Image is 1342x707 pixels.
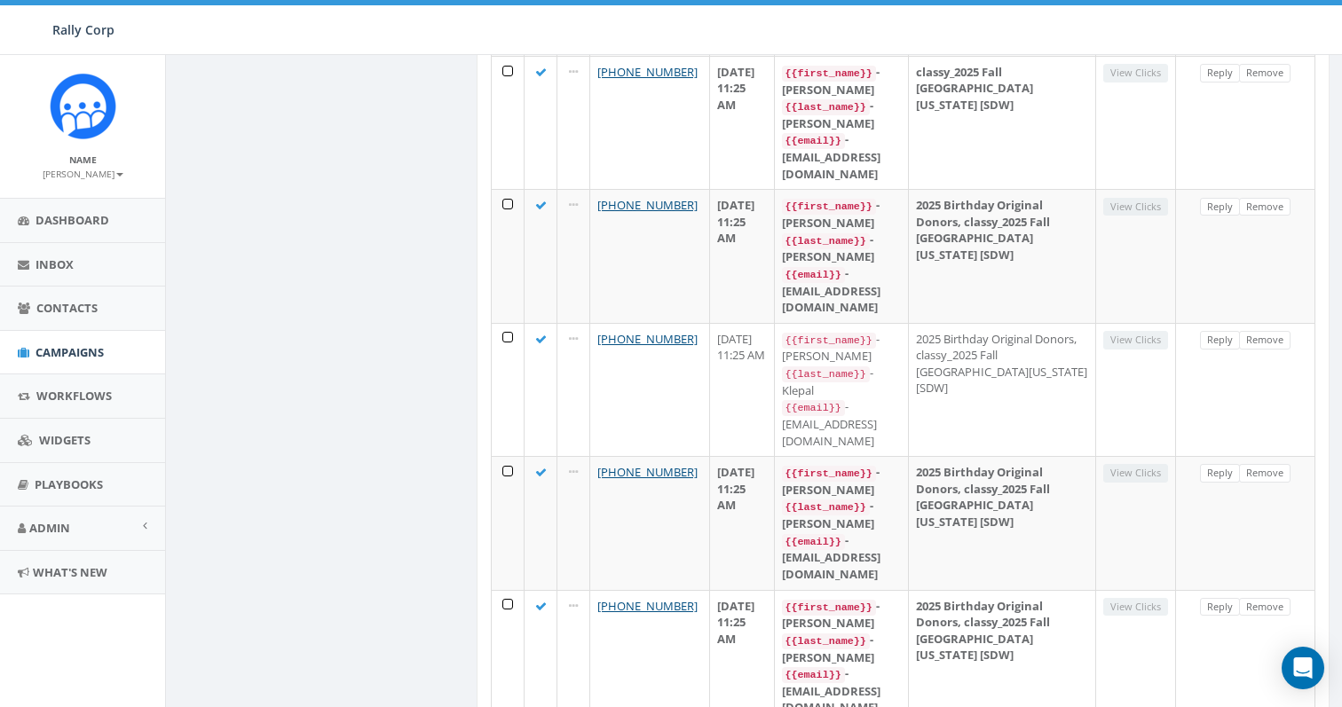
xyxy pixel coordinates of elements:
span: Campaigns [36,344,104,360]
span: Inbox [36,256,74,272]
div: Open Intercom Messenger [1282,647,1324,689]
code: {{last_name}} [782,99,870,115]
code: {{email}} [782,133,845,149]
div: - [PERSON_NAME] [782,632,902,665]
img: Icon_1.png [50,73,116,139]
div: - [EMAIL_ADDRESS][DOMAIN_NAME] [782,398,902,449]
code: {{email}} [782,667,845,683]
span: Playbooks [35,476,103,492]
td: 2025 Birthday Original Donors, classy_2025 Fall [GEOGRAPHIC_DATA][US_STATE] [SDW] [909,323,1095,456]
a: Reply [1200,198,1240,216]
div: - [PERSON_NAME] [782,598,902,632]
td: 2025 Birthday Original Donors, classy_2025 Fall [GEOGRAPHIC_DATA][US_STATE] [SDW] [909,456,1095,589]
small: Name [69,153,97,166]
div: - Klepal [782,365,902,398]
div: - [EMAIL_ADDRESS][DOMAIN_NAME] [782,131,902,182]
td: [DATE] 11:25 AM [710,56,774,189]
code: {{first_name}} [782,333,876,349]
a: Reply [1200,331,1240,350]
a: [PHONE_NUMBER] [597,197,698,213]
span: Admin [29,520,70,536]
a: [PHONE_NUMBER] [597,64,698,80]
div: - [PERSON_NAME] [782,331,902,365]
div: - [PERSON_NAME] [782,197,902,231]
div: - [PERSON_NAME] [782,64,902,98]
td: [DATE] 11:25 AM [710,189,774,322]
span: What's New [33,564,107,580]
a: Remove [1239,198,1291,216]
a: [PHONE_NUMBER] [597,598,698,614]
a: [PHONE_NUMBER] [597,331,698,347]
div: - [PERSON_NAME] [782,498,902,531]
code: {{email}} [782,267,845,283]
span: Rally Corp [52,21,114,38]
a: Reply [1200,598,1240,617]
code: {{last_name}} [782,366,870,382]
code: {{last_name}} [782,633,870,649]
span: Contacts [36,300,98,316]
a: Remove [1239,464,1291,483]
td: [DATE] 11:25 AM [710,456,774,589]
code: {{email}} [782,400,845,416]
div: - [PERSON_NAME] [782,232,902,265]
span: Workflows [36,388,112,404]
a: [PERSON_NAME] [43,165,123,181]
div: - [PERSON_NAME] [782,98,902,131]
td: [DATE] 11:25 AM [710,323,774,456]
code: {{first_name}} [782,600,876,616]
code: {{email}} [782,534,845,550]
code: {{first_name}} [782,66,876,82]
td: classy_2025 Fall [GEOGRAPHIC_DATA][US_STATE] [SDW] [909,56,1095,189]
small: [PERSON_NAME] [43,168,123,180]
span: Widgets [39,432,91,448]
div: - [PERSON_NAME] [782,464,902,498]
code: {{first_name}} [782,199,876,215]
code: {{first_name}} [782,466,876,482]
a: Reply [1200,64,1240,82]
div: - [EMAIL_ADDRESS][DOMAIN_NAME] [782,265,902,316]
code: {{last_name}} [782,233,870,249]
code: {{last_name}} [782,499,870,515]
div: - [EMAIL_ADDRESS][DOMAIN_NAME] [782,532,902,583]
a: Remove [1239,64,1291,82]
a: [PHONE_NUMBER] [597,464,698,480]
a: Remove [1239,331,1291,350]
a: Reply [1200,464,1240,483]
a: Remove [1239,598,1291,617]
span: Dashboard [36,212,109,228]
td: 2025 Birthday Original Donors, classy_2025 Fall [GEOGRAPHIC_DATA][US_STATE] [SDW] [909,189,1095,322]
